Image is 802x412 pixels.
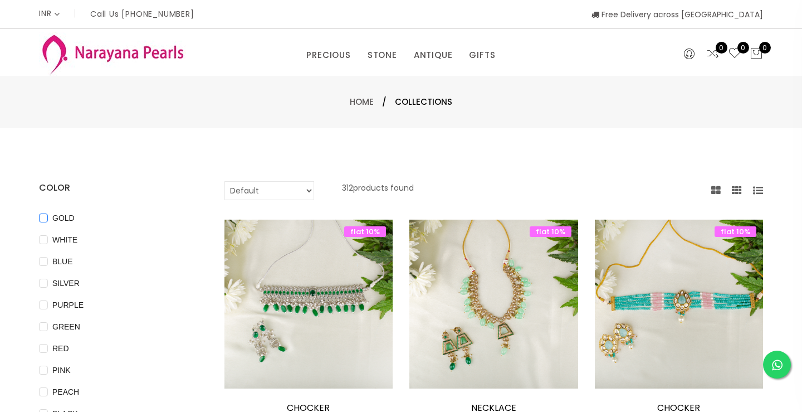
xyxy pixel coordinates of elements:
span: / [382,95,387,109]
span: Collections [395,95,452,109]
span: SILVER [48,277,84,289]
span: flat 10% [530,226,571,237]
span: BLUE [48,255,77,268]
h4: COLOR [39,181,191,195]
a: 0 [728,47,741,61]
span: GOLD [48,212,79,224]
a: GIFTS [469,47,495,64]
span: 0 [737,42,749,54]
button: 0 [750,47,763,61]
span: PEACH [48,386,84,398]
span: WHITE [48,234,82,246]
a: 0 [706,47,720,61]
span: GREEN [48,321,85,333]
p: 312 products found [342,181,414,200]
span: flat 10% [344,226,386,237]
p: Call Us [PHONE_NUMBER] [90,10,194,18]
a: PRECIOUS [306,47,350,64]
span: Free Delivery across [GEOGRAPHIC_DATA] [591,9,763,20]
span: 0 [716,42,727,54]
a: ANTIQUE [414,47,453,64]
span: PINK [48,364,75,376]
span: flat 10% [715,226,756,237]
span: PURPLE [48,299,88,311]
span: RED [48,342,74,355]
span: 0 [759,42,771,54]
a: STONE [368,47,397,64]
a: Home [350,96,374,108]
